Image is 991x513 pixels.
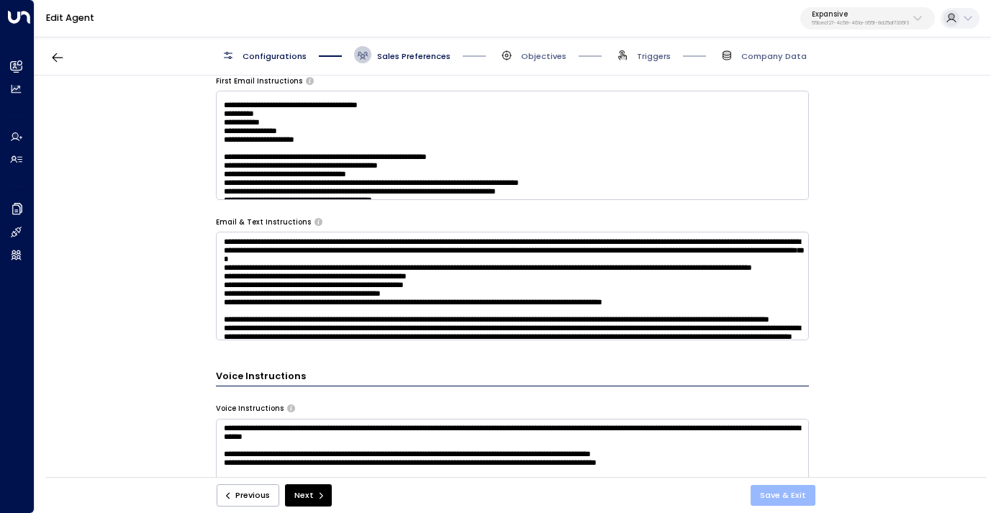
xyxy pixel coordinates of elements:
[216,76,302,86] label: First Email Instructions
[812,10,909,19] p: Expansive
[521,50,566,62] span: Objectives
[216,404,284,414] label: Voice Instructions
[315,218,322,225] button: Provide any specific instructions you want the agent to follow only when responding to leads via ...
[216,369,809,386] h3: Voice Instructions
[751,485,815,506] button: Save & Exit
[243,50,307,62] span: Configurations
[217,484,280,507] button: Previous
[741,50,807,62] span: Company Data
[637,50,671,62] span: Triggers
[812,20,909,26] p: 55becf27-4c58-461a-955f-8d25af7395f3
[287,404,295,412] button: Provide specific instructions for phone conversations, such as tone, pacing, information to empha...
[377,50,451,62] span: Sales Preferences
[800,7,935,30] button: Expansive55becf27-4c58-461a-955f-8d25af7395f3
[285,484,332,507] button: Next
[306,77,314,84] button: Specify instructions for the agent's first email only, such as introductory content, special offe...
[46,12,94,24] a: Edit Agent
[216,217,311,227] label: Email & Text Instructions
